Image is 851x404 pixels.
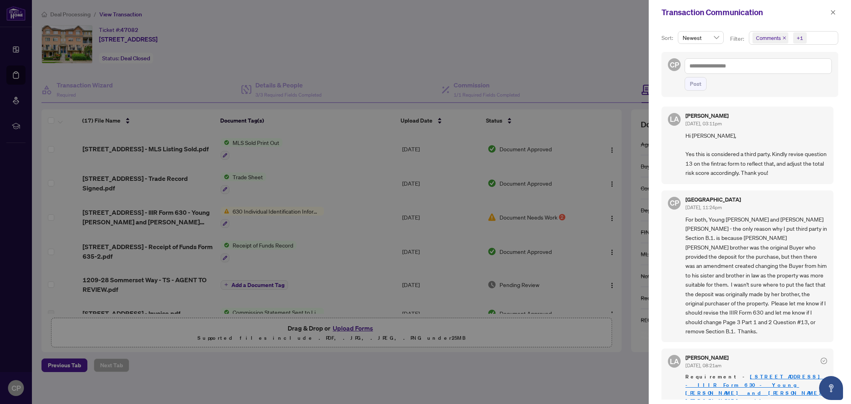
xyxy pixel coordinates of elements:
span: LA [670,356,679,367]
span: Newest [683,32,719,44]
div: +1 [797,34,803,42]
span: [DATE], 11:24pm [685,204,722,210]
span: Hi [PERSON_NAME], Yes this is considered a third party. Kindly revise question 13 on the fintrac ... [685,131,827,178]
button: Open asap [819,376,843,400]
span: For both, Young [PERSON_NAME] and [PERSON_NAME] [PERSON_NAME] - the only reason why I put third p... [685,215,827,336]
p: Sort: [661,34,675,42]
span: close [830,10,836,15]
span: CP [670,59,679,70]
span: [DATE], 08:21am [685,362,721,368]
p: Filter: [730,34,745,43]
button: Post [685,77,707,91]
span: LA [670,113,679,125]
h5: [PERSON_NAME] [685,355,729,360]
div: Transaction Communication [661,6,828,18]
h5: [GEOGRAPHIC_DATA] [685,197,741,202]
span: Comments [756,34,781,42]
a: [STREET_ADDRESS] - IIIR Form 630 - Young [PERSON_NAME] and [PERSON_NAME] [PERSON_NAME].pdf [685,373,825,404]
span: CP [670,197,679,208]
span: check-circle [821,358,827,364]
span: close [782,36,786,40]
span: [DATE], 03:11pm [685,121,722,127]
span: Comments [752,32,788,44]
h5: [PERSON_NAME] [685,113,729,119]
